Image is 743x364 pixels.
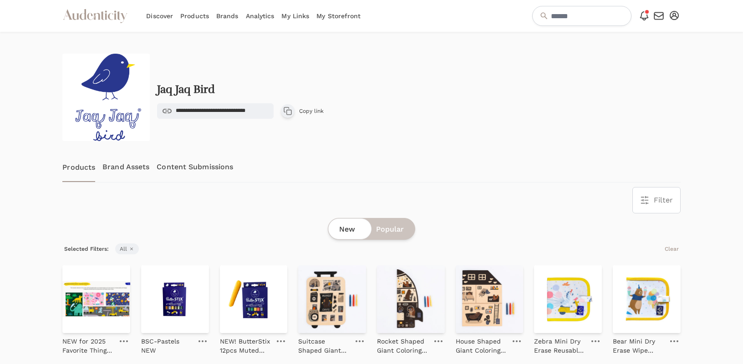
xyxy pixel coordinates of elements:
[534,265,602,333] img: Zebra Mini Dry Erase Reusable Activity Book
[157,152,233,182] a: Content Submissions
[339,224,355,235] span: New
[663,243,681,254] button: Clear
[613,333,664,355] a: Bear Mini Dry Erase Wipe Clean Activity Book
[102,152,149,182] a: Brand Assets
[62,54,150,141] img: jaqjaq-logo.png
[141,333,193,355] a: BSC-Pastels NEW
[534,337,585,355] p: Zebra Mini Dry Erase Reusable Activity Book
[62,337,114,355] p: NEW for 2025 Favorite Things with [PERSON_NAME]
[298,337,350,355] p: Suitcase Shaped Giant Coloring Book
[62,152,95,182] a: Products
[613,265,681,333] img: Bear Mini Dry Erase Wipe Clean Activity Book
[456,337,507,355] p: House Shaped Giant Coloring Book
[141,265,209,333] img: BSC-Pastels NEW
[62,265,130,333] img: NEW for 2025 Favorite Things with Susie Hammer
[299,107,324,115] span: Copy link
[633,187,680,213] button: Filter
[115,243,139,254] span: All
[220,333,271,355] a: NEW! ButterStix 12pcs Muted Pastels Colors + Holder Colorful Dustless Creamy Chalk
[62,333,114,355] a: NEW for 2025 Favorite Things with [PERSON_NAME]
[456,265,524,333] img: House Shaped Giant Coloring Book
[141,337,193,355] p: BSC-Pastels NEW
[377,333,428,355] a: Rocket Shaped Giant Coloring Book
[534,333,585,355] a: Zebra Mini Dry Erase Reusable Activity Book
[377,337,428,355] p: Rocket Shaped Giant Coloring Book
[377,265,445,333] img: Rocket Shaped Giant Coloring Book
[157,83,215,96] h2: Jaq Jaq Bird
[220,337,271,355] p: NEW! ButterStix 12pcs Muted Pastels Colors + Holder Colorful Dustless Creamy Chalk
[281,104,324,118] button: Copy link
[62,243,111,254] span: Selected Filters:
[220,265,288,333] img: NEW! ButterStix 12pcs Muted Pastels Colors + Holder Colorful Dustless Creamy Chalk
[298,265,366,333] img: Suitcase Shaped Giant Coloring Book
[456,333,507,355] a: House Shaped Giant Coloring Book
[613,337,664,355] p: Bear Mini Dry Erase Wipe Clean Activity Book
[654,195,673,206] span: Filter
[376,224,404,235] span: Popular
[298,333,350,355] a: Suitcase Shaped Giant Coloring Book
